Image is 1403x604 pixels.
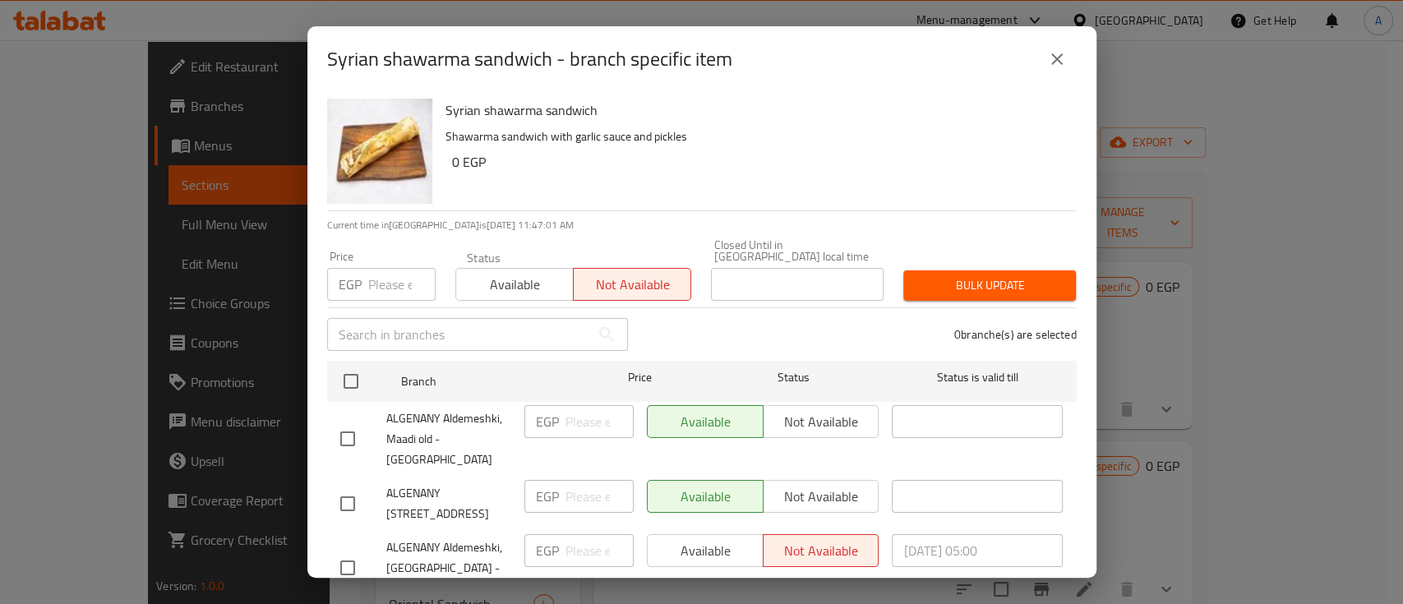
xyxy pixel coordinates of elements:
h2: Syrian shawarma sandwich - branch specific item [327,46,732,72]
span: Bulk update [916,275,1063,296]
span: Status [708,367,879,388]
span: ALGENANY Aldemeshki, Maadi old - [GEOGRAPHIC_DATA] [386,408,511,470]
p: EGP [536,486,559,506]
button: close [1037,39,1077,79]
span: Status is valid till [892,367,1063,388]
button: Not available [573,268,691,301]
h6: 0 EGP [452,150,1064,173]
button: Available [455,268,574,301]
button: Bulk update [903,270,1076,301]
input: Please enter price [565,534,634,567]
p: EGP [536,541,559,560]
span: Price [585,367,695,388]
p: Shawarma sandwich with garlic sauce and pickles [445,127,1064,147]
p: EGP [339,274,362,294]
input: Please enter price [565,405,634,438]
span: Available [463,273,567,297]
p: EGP [536,412,559,431]
span: Not available [580,273,685,297]
span: ALGENANY Aldemeshki, [GEOGRAPHIC_DATA] - [GEOGRAPHIC_DATA] [386,537,511,599]
input: Please enter price [565,480,634,513]
input: Please enter price [368,268,436,301]
p: 0 branche(s) are selected [954,326,1077,343]
p: Current time in [GEOGRAPHIC_DATA] is [DATE] 11:47:01 AM [327,218,1077,233]
img: Syrian shawarma sandwich [327,99,432,204]
input: Search in branches [327,318,590,351]
h6: Syrian shawarma sandwich [445,99,1064,122]
span: ALGENANY [STREET_ADDRESS] [386,483,511,524]
span: Branch [401,371,572,392]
